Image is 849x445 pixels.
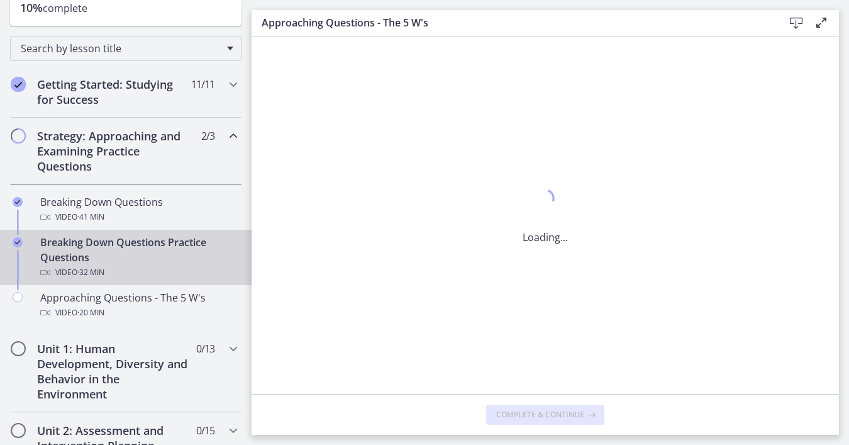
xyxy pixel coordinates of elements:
div: 1 [523,186,568,215]
span: Complete & continue [496,410,584,420]
div: Video [40,265,236,280]
div: Breaking Down Questions [40,194,236,225]
div: Approaching Questions - The 5 W's [40,290,236,320]
span: 2 / 3 [201,128,214,144]
div: Breaking Down Questions Practice Questions [40,235,236,280]
h2: Strategy: Approaching and Examining Practice Questions [37,128,191,174]
span: 0 / 15 [196,423,214,438]
i: Completed [11,77,26,92]
span: Search by lesson title [21,42,221,55]
span: 0 / 13 [196,341,214,356]
span: · 32 min [77,265,104,280]
h3: Approaching Questions - The 5 W's [262,15,763,30]
i: Completed [13,197,23,207]
i: Completed [13,237,23,247]
div: Search by lesson title [10,36,241,61]
p: Loading... [523,230,568,245]
div: Video [40,210,236,225]
h2: Unit 1: Human Development, Diversity and Behavior in the Environment [37,341,191,402]
span: 11 / 11 [191,77,214,92]
h2: Getting Started: Studying for Success [37,77,191,107]
span: · 20 min [77,305,104,320]
button: Complete & continue [486,405,604,425]
div: Video [40,305,236,320]
span: · 41 min [77,210,104,225]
